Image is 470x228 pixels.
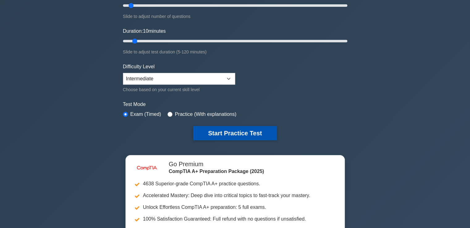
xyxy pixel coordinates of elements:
label: Difficulty Level [123,63,155,70]
label: Duration: minutes [123,27,166,35]
label: Practice (With explanations) [175,111,236,118]
button: Start Practice Test [193,126,277,140]
div: Slide to adjust test duration (5-120 minutes) [123,48,347,56]
span: 10 [143,28,148,34]
div: Slide to adjust number of questions [123,13,347,20]
label: Exam (Timed) [130,111,161,118]
label: Test Mode [123,101,347,108]
div: Choose based on your current skill level [123,86,235,93]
